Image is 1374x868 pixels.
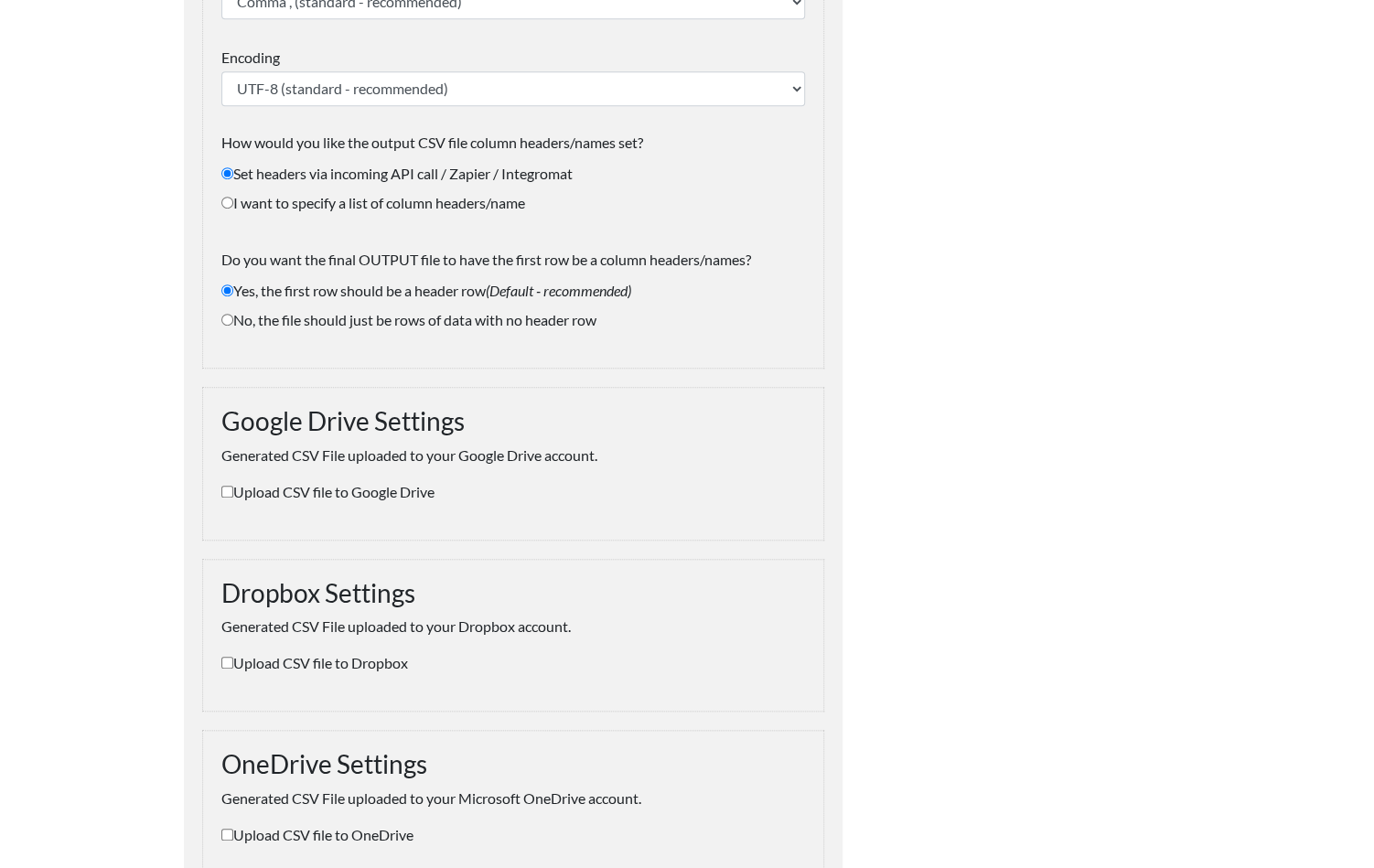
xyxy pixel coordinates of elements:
label: Yes, the first row should be a header row [221,280,805,302]
input: Upload CSV file to Dropbox [221,657,233,669]
label: Encoding [221,47,805,69]
label: Upload CSV file to Dropbox [221,652,805,674]
iframe: Drift Widget Chat Controller [1283,777,1352,846]
p: Generated CSV File uploaded to your Microsoft OneDrive account. [221,788,805,809]
h6: How would you like the output CSV file column headers/names set? [221,134,805,151]
label: I want to specify a list of column headers/name [221,192,805,214]
label: Set headers via incoming API call / Zapier / Integromat [221,163,805,185]
h3: Dropbox Settings [221,578,805,609]
h3: OneDrive Settings [221,749,805,780]
input: Set headers via incoming API call / Zapier / Integromat [221,167,233,179]
label: Upload CSV file to Google Drive [221,481,805,503]
h3: Google Drive Settings [221,406,805,437]
input: Upload CSV file to Google Drive [221,486,233,498]
input: Upload CSV file to OneDrive [221,829,233,841]
input: No, the file should just be rows of data with no header row [221,314,233,326]
label: Upload CSV file to OneDrive [221,824,805,846]
i: (Default - recommended) [486,282,631,299]
p: Generated CSV File uploaded to your Dropbox account. [221,616,805,638]
input: Yes, the first row should be a header row(Default - recommended) [221,284,233,296]
p: Generated CSV File uploaded to your Google Drive account. [221,445,805,466]
label: No, the file should just be rows of data with no header row [221,309,805,331]
h6: Do you want the final OUTPUT file to have the first row be a column headers/names? [221,251,805,268]
input: I want to specify a list of column headers/name [221,197,233,209]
